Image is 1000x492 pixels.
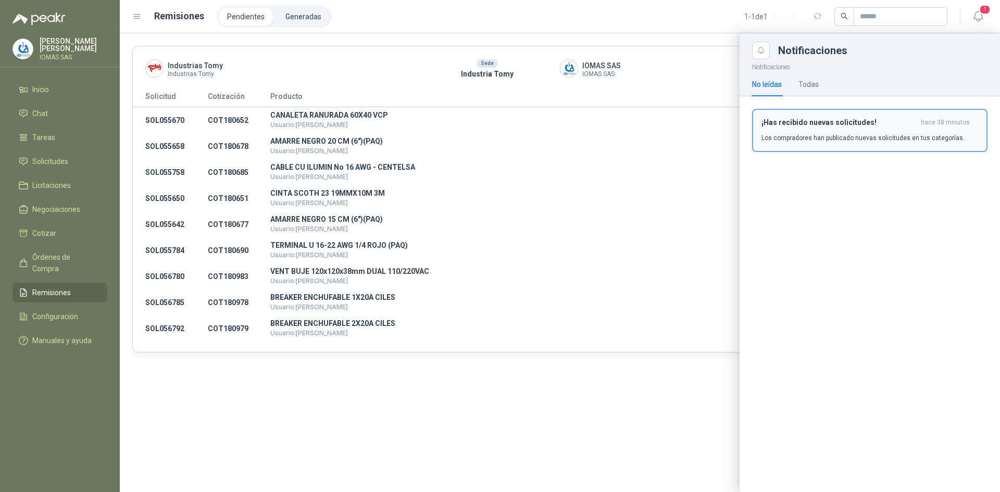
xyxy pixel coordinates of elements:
p: Los compradores han publicado nuevas solicitudes en tus categorías. [761,133,965,143]
span: Inicio [32,84,49,95]
button: ¡Has recibido nuevas solicitudes!hace 38 minutos Los compradores han publicado nuevas solicitudes... [752,109,988,152]
a: Generadas [277,8,330,26]
p: [PERSON_NAME] [PERSON_NAME] [40,37,107,52]
a: Manuales y ayuda [12,331,107,350]
a: Órdenes de Compra [12,247,107,279]
div: Notificaciones [778,45,988,56]
span: Órdenes de Compra [32,251,97,274]
span: Cotizar [32,228,56,239]
span: Licitaciones [32,180,71,191]
p: Notificaciones [740,59,1000,72]
p: IOMAS SAS [40,54,107,60]
a: Tareas [12,128,107,147]
a: Chat [12,104,107,123]
a: Pendientes [219,8,273,26]
div: Todas [798,79,819,90]
div: No leídas [752,79,782,90]
a: Cotizar [12,223,107,243]
span: Chat [32,108,48,119]
a: Configuración [12,307,107,326]
img: Logo peakr [12,12,66,25]
div: 1 - 1 de 1 [744,8,801,25]
a: Inicio [12,80,107,99]
span: Solicitudes [32,156,68,167]
img: Company Logo [13,39,33,59]
a: Licitaciones [12,175,107,195]
span: Manuales y ayuda [32,335,92,346]
span: Negociaciones [32,204,80,215]
h3: ¡Has recibido nuevas solicitudes! [761,118,917,127]
span: search [841,12,848,20]
span: 1 [979,5,991,15]
span: Tareas [32,132,55,143]
a: Solicitudes [12,152,107,171]
button: Close [752,42,770,59]
span: Remisiones [32,287,71,298]
span: Configuración [32,311,78,322]
h1: Remisiones [154,9,204,23]
a: Remisiones [12,283,107,302]
button: 1 [969,7,988,26]
span: hace 38 minutos [921,118,970,127]
a: Negociaciones [12,199,107,219]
